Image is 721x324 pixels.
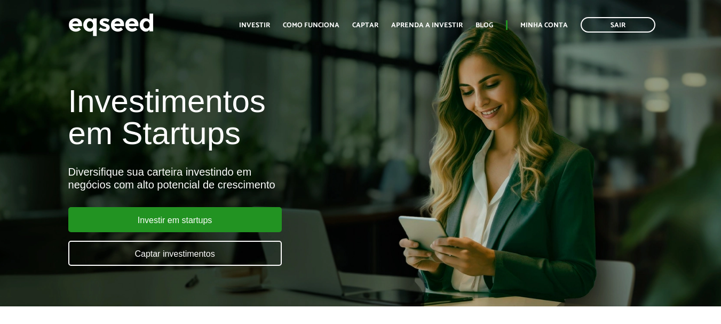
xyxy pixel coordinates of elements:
[68,165,413,191] div: Diversifique sua carteira investindo em negócios com alto potencial de crescimento
[283,22,339,29] a: Como funciona
[239,22,270,29] a: Investir
[352,22,378,29] a: Captar
[68,11,154,39] img: EqSeed
[476,22,493,29] a: Blog
[68,241,282,266] a: Captar investimentos
[391,22,463,29] a: Aprenda a investir
[68,207,282,232] a: Investir em startups
[520,22,568,29] a: Minha conta
[581,17,655,33] a: Sair
[68,85,413,149] h1: Investimentos em Startups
